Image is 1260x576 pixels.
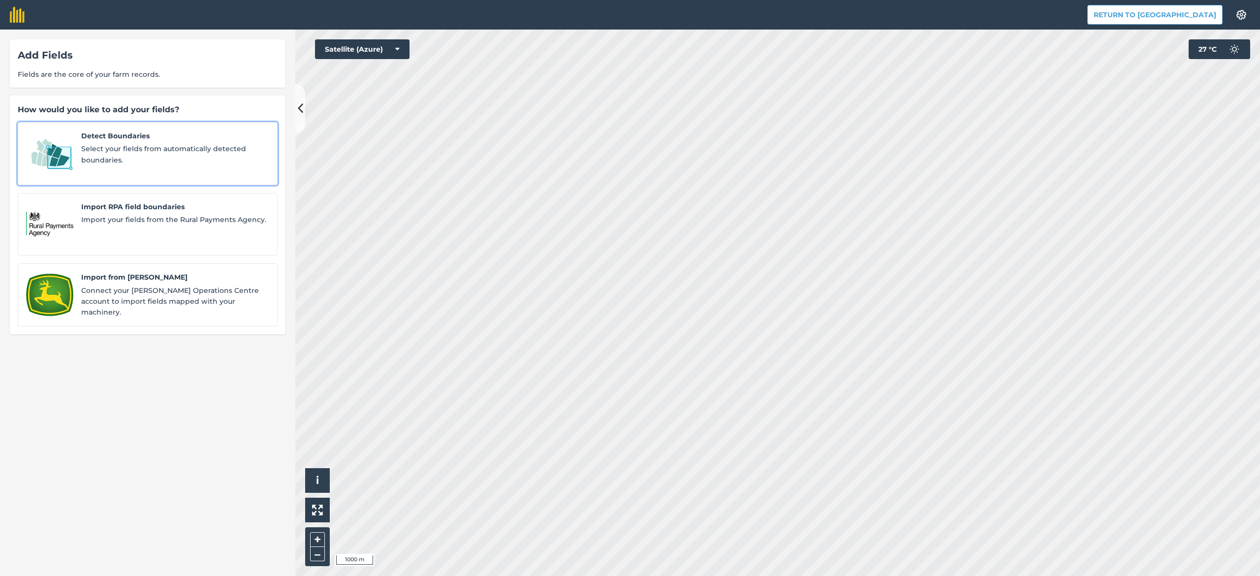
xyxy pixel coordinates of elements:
[18,263,278,326] a: Import from John DeereImport from [PERSON_NAME]Connect your [PERSON_NAME] Operations Centre accou...
[81,143,269,165] span: Select your fields from automatically detected boundaries.
[18,103,278,116] div: How would you like to add your fields?
[18,69,278,80] span: Fields are the core of your farm records.
[81,272,269,283] span: Import from [PERSON_NAME]
[81,201,269,212] span: Import RPA field boundaries
[1235,10,1247,20] img: A cog icon
[1189,39,1250,59] button: 27 °C
[81,285,269,318] span: Connect your [PERSON_NAME] Operations Centre account to import fields mapped with your machinery.
[310,547,325,561] button: –
[1225,39,1244,59] img: svg+xml;base64,PD94bWwgdmVyc2lvbj0iMS4wIiBlbmNvZGluZz0idXRmLTgiPz4KPCEtLSBHZW5lcmF0b3I6IEFkb2JlIE...
[18,193,278,256] a: Import RPA field boundariesImport RPA field boundariesImport your fields from the Rural Payments ...
[305,468,330,493] button: i
[81,214,269,225] span: Import your fields from the Rural Payments Agency.
[26,130,73,177] img: Detect Boundaries
[10,7,25,23] img: fieldmargin Logo
[81,130,269,141] span: Detect Boundaries
[315,39,409,59] button: Satellite (Azure)
[26,201,73,248] img: Import RPA field boundaries
[1198,39,1217,59] span: 27 ° C
[18,47,278,63] div: Add Fields
[316,474,319,486] span: i
[310,532,325,547] button: +
[1087,5,1223,25] button: Return to [GEOGRAPHIC_DATA]
[312,505,323,515] img: Four arrows, one pointing top left, one top right, one bottom right and the last bottom left
[26,272,73,318] img: Import from John Deere
[18,122,278,185] a: Detect BoundariesDetect BoundariesSelect your fields from automatically detected boundaries.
